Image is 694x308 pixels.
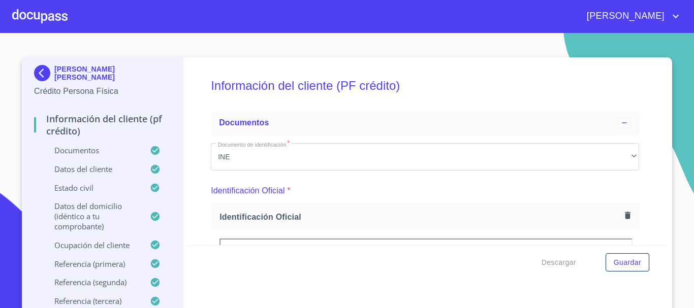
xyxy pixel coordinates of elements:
p: Referencia (primera) [34,259,150,269]
p: Datos del domicilio (idéntico a tu comprobante) [34,201,150,231]
p: Información del cliente (PF crédito) [34,113,171,137]
button: Guardar [606,253,649,272]
div: INE [211,143,639,170]
span: [PERSON_NAME] [579,8,670,24]
span: Identificación Oficial [219,212,621,222]
p: Estado Civil [34,183,150,193]
p: Identificación Oficial [211,185,285,197]
button: Descargar [538,253,580,272]
span: Documentos [219,118,269,127]
h5: Información del cliente (PF crédito) [211,65,639,107]
img: Docupass spot blue [34,65,54,81]
p: Crédito Persona Física [34,85,171,97]
p: [PERSON_NAME] [PERSON_NAME] [54,65,171,81]
div: Documentos [211,111,639,135]
p: Referencia (tercera) [34,296,150,306]
button: account of current user [579,8,682,24]
p: Ocupación del Cliente [34,240,150,250]
p: Documentos [34,145,150,155]
p: Referencia (segunda) [34,277,150,287]
div: [PERSON_NAME] [PERSON_NAME] [34,65,171,85]
p: Datos del cliente [34,164,150,174]
span: Descargar [542,256,576,269]
span: Guardar [614,256,641,269]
